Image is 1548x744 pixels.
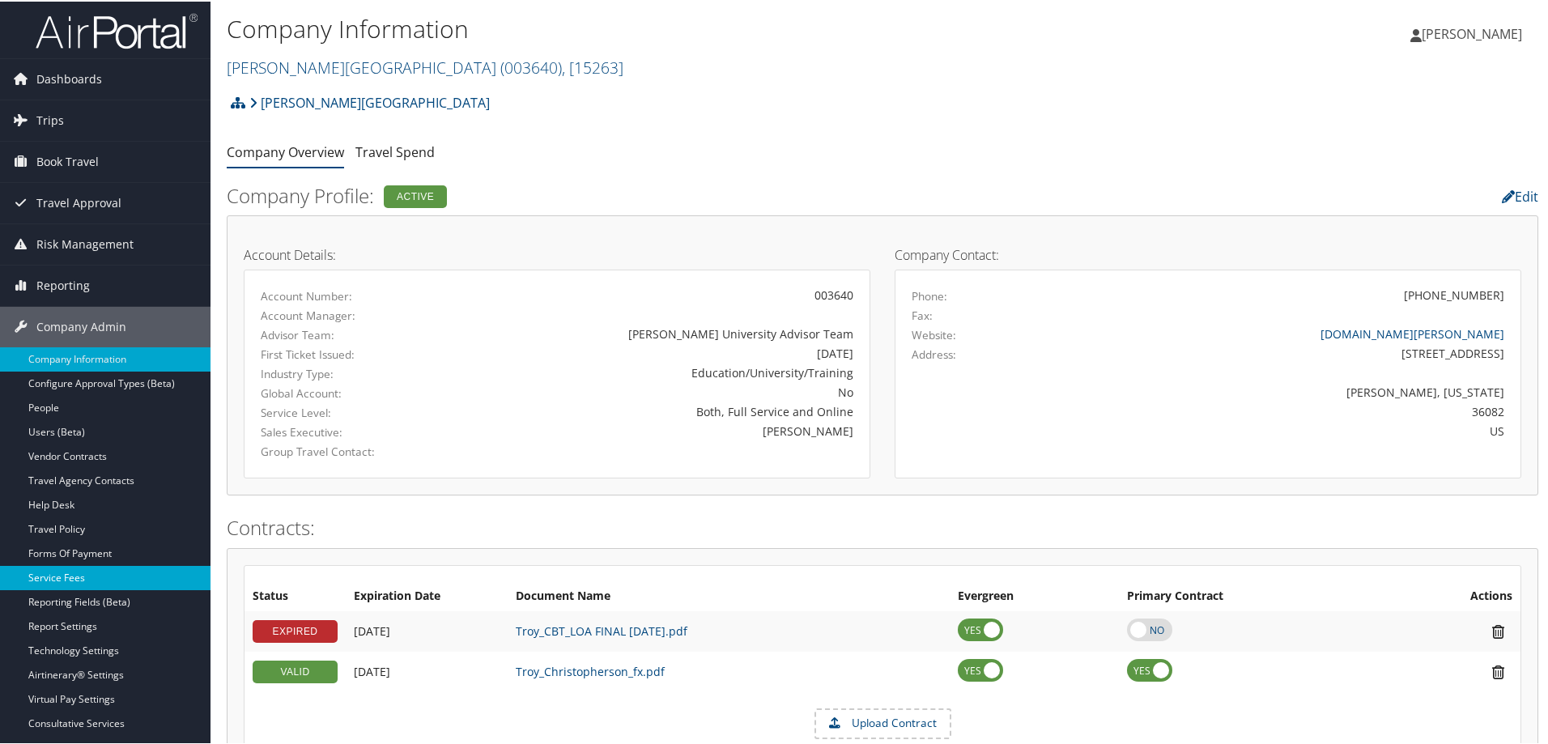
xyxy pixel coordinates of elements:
div: EXPIRED [253,619,338,641]
label: Address: [912,345,956,361]
label: Upload Contract [816,708,950,736]
div: US [1066,421,1505,438]
div: VALID [253,659,338,682]
span: [DATE] [354,662,390,678]
span: Travel Approval [36,181,121,222]
i: Remove Contract [1484,622,1512,639]
div: [PERSON_NAME] [466,421,853,438]
div: Add/Edit Date [354,663,500,678]
span: ( 003640 ) [500,55,562,77]
span: [PERSON_NAME] [1422,23,1522,41]
label: Industry Type: [261,364,442,381]
label: Fax: [912,306,933,322]
a: [PERSON_NAME] [1410,8,1538,57]
th: Primary Contract [1119,580,1384,610]
label: Account Manager: [261,306,442,322]
label: First Ticket Issued: [261,345,442,361]
label: Group Travel Contact: [261,442,442,458]
a: Edit [1502,186,1538,204]
label: Sales Executive: [261,423,442,439]
h1: Company Information [227,11,1101,45]
span: Trips [36,99,64,139]
a: Travel Spend [355,142,435,159]
a: Troy_Christopherson_fx.pdf [516,662,665,678]
div: 36082 [1066,402,1505,419]
th: Expiration Date [346,580,508,610]
label: Global Account: [261,384,442,400]
label: Website: [912,325,956,342]
span: [DATE] [354,622,390,637]
img: airportal-logo.png [36,11,198,49]
h4: Company Contact: [895,247,1521,260]
a: [PERSON_NAME][GEOGRAPHIC_DATA] [249,85,490,117]
label: Advisor Team: [261,325,442,342]
div: [PERSON_NAME], [US_STATE] [1066,382,1505,399]
span: Dashboards [36,57,102,98]
div: Add/Edit Date [354,623,500,637]
div: [PERSON_NAME] University Advisor Team [466,324,853,341]
label: Service Level: [261,403,442,419]
div: [DATE] [466,343,853,360]
div: 003640 [466,285,853,302]
a: [DOMAIN_NAME][PERSON_NAME] [1320,325,1504,340]
a: Company Overview [227,142,344,159]
span: , [ 15263 ] [562,55,623,77]
span: Reporting [36,264,90,304]
h2: Contracts: [227,512,1538,540]
div: [STREET_ADDRESS] [1066,343,1505,360]
label: Account Number: [261,287,442,303]
div: Education/University/Training [466,363,853,380]
th: Evergreen [950,580,1119,610]
span: Book Travel [36,140,99,181]
div: No [466,382,853,399]
h4: Account Details: [244,247,870,260]
span: Risk Management [36,223,134,263]
i: Remove Contract [1484,662,1512,679]
span: Company Admin [36,305,126,346]
div: Active [384,184,447,206]
h2: Company Profile: [227,181,1093,208]
th: Status [245,580,346,610]
th: Actions [1384,580,1520,610]
div: [PHONE_NUMBER] [1404,285,1504,302]
a: Troy_CBT_LOA FINAL [DATE].pdf [516,622,687,637]
a: [PERSON_NAME][GEOGRAPHIC_DATA] [227,55,623,77]
div: Both, Full Service and Online [466,402,853,419]
th: Document Name [508,580,950,610]
label: Phone: [912,287,947,303]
